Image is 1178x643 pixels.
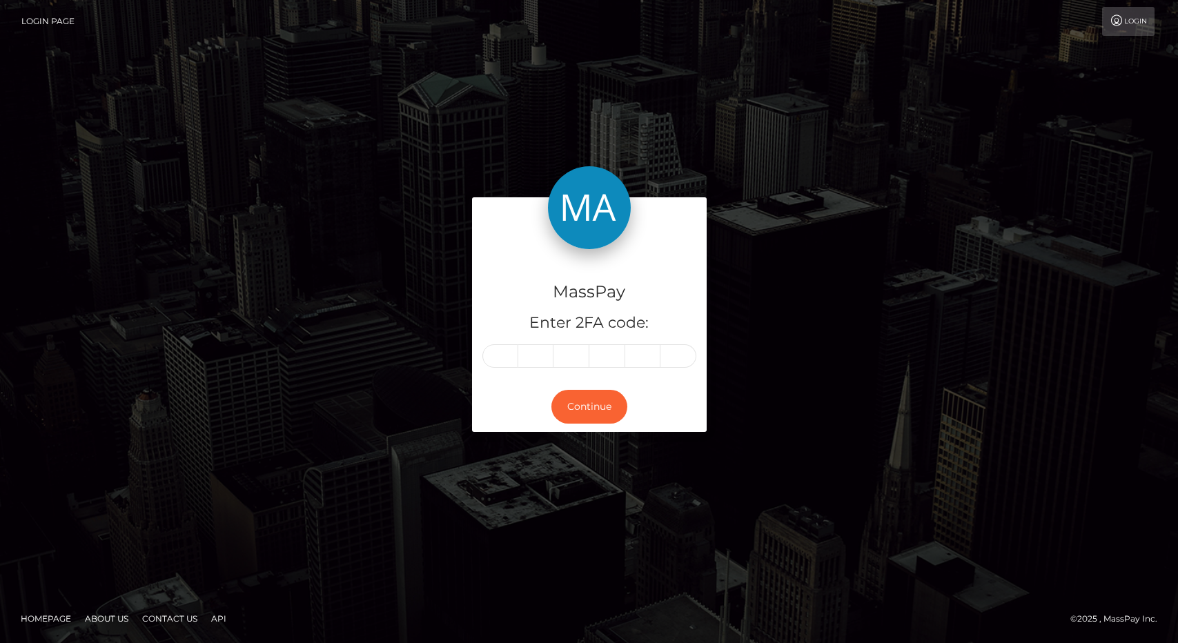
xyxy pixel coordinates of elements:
a: API [206,608,232,629]
a: Login Page [21,7,75,36]
a: Login [1102,7,1155,36]
img: MassPay [548,166,631,249]
div: © 2025 , MassPay Inc. [1070,611,1168,626]
h4: MassPay [482,280,696,304]
a: Contact Us [137,608,203,629]
h5: Enter 2FA code: [482,313,696,334]
a: About Us [79,608,134,629]
a: Homepage [15,608,77,629]
button: Continue [551,390,627,424]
